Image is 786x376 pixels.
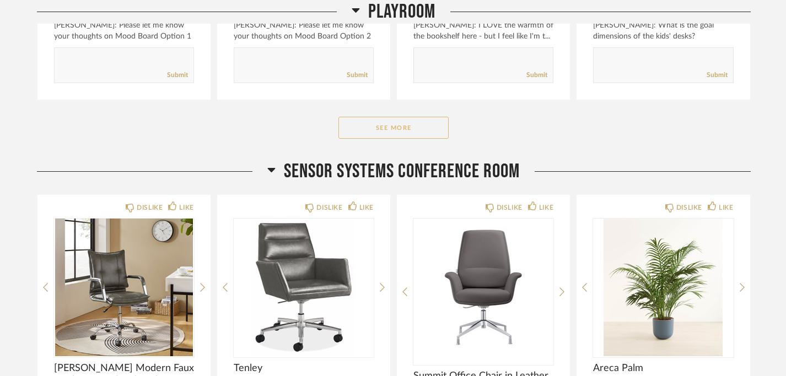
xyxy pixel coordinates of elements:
[179,202,193,213] div: LIKE
[316,202,342,213] div: DISLIKE
[234,219,374,356] img: undefined
[719,202,733,213] div: LIKE
[54,219,194,356] img: undefined
[54,20,194,42] div: [PERSON_NAME]: Please let me know your thoughts on Mood Board Option 1
[234,362,374,374] span: Tenley
[593,219,733,356] img: undefined
[413,219,553,356] img: undefined
[497,202,523,213] div: DISLIKE
[338,117,449,139] button: See More
[676,202,702,213] div: DISLIKE
[707,70,728,80] a: Submit
[413,219,553,356] div: 0
[137,202,163,213] div: DISLIKE
[167,70,188,80] a: Submit
[593,362,733,374] span: Areca Palm
[593,20,733,42] div: [PERSON_NAME]: What is the goal dimensions of the kids' desks?
[347,70,368,80] a: Submit
[526,70,547,80] a: Submit
[284,160,520,183] span: Sensor Systems Conference Room
[359,202,374,213] div: LIKE
[234,20,374,42] div: [PERSON_NAME]: Please let me know your thoughts on Mood Board Option 2
[539,202,553,213] div: LIKE
[413,20,553,42] div: [PERSON_NAME]: I LOVE the warmth of the bookshelf here - but I feel like I'm t...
